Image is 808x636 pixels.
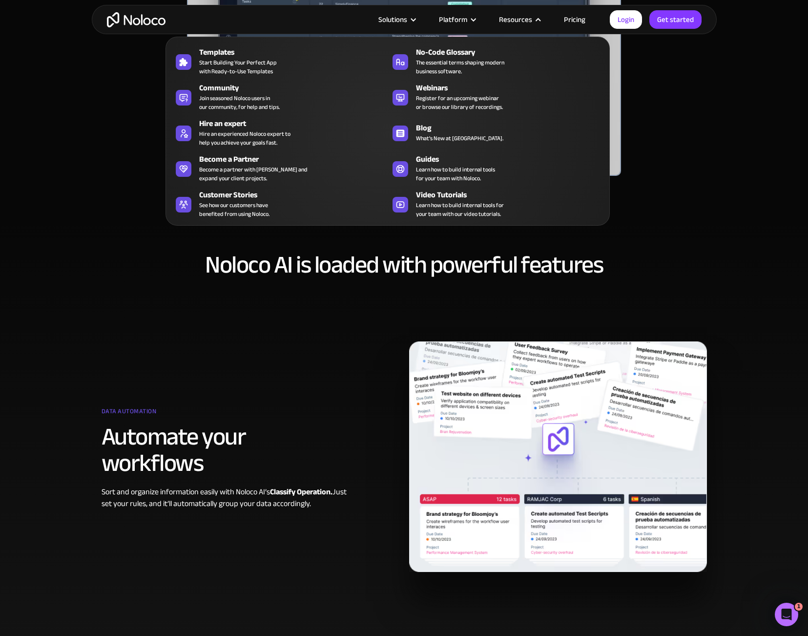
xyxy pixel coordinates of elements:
div: No-Code Glossary [416,46,609,58]
h2: Noloco AI is loaded with powerful features [102,252,707,278]
a: Customer StoriesSee how our customers havebenefited from using Noloco. [171,187,388,220]
span: Join seasoned Noloco users in our community, for help and tips. [199,94,280,111]
a: No-Code GlossaryThe essential terms shaping modernbusiness software. [388,44,604,78]
div: Resources [487,13,552,26]
a: TemplatesStart Building Your Perfect Appwith Ready-to-Use Templates [171,44,388,78]
a: Login [610,10,642,29]
span: See how our customers have benefited from using Noloco. [199,201,269,218]
span: 1 [795,603,803,611]
nav: Resources [166,23,610,226]
a: CommunityJoin seasoned Noloco users inour community, for help and tips. [171,80,388,113]
a: Get started [649,10,702,29]
span: Register for an upcoming webinar or browse our library of recordings. [416,94,503,111]
span: What's New at [GEOGRAPHIC_DATA]. [416,134,503,143]
span: The essential terms shaping modern business software. [416,58,504,76]
div: Templates [199,46,392,58]
h2: Automate your workflows [102,424,348,476]
div: Blog [416,122,609,134]
div: Video Tutorials [416,189,609,201]
div: Hire an experienced Noloco expert to help you achieve your goals fast. [199,129,290,147]
div: Platform [439,13,467,26]
div: Solutions [366,13,427,26]
div: Resources [499,13,532,26]
div: Guides [416,153,609,165]
a: home [107,12,166,27]
a: GuidesLearn how to build internal toolsfor your team with Noloco. [388,151,604,185]
a: BlogWhat's New at [GEOGRAPHIC_DATA]. [388,116,604,149]
a: Video TutorialsLearn how to build internal tools foryour team with our video tutorials. [388,187,604,220]
div: Community [199,82,392,94]
span: Start Building Your Perfect App with Ready-to-Use Templates [199,58,277,76]
a: Become a PartnerBecome a partner with [PERSON_NAME] andexpand your client projects. [171,151,388,185]
div: Hire an expert [199,118,392,129]
span: Learn how to build internal tools for your team with Noloco. [416,165,495,183]
div: Become a Partner [199,153,392,165]
span: Learn how to build internal tools for your team with our video tutorials. [416,201,504,218]
iframe: Intercom live chat [775,603,798,626]
div: Sort and organize information easily with Noloco AI’s Just set your rules, and it’ll automaticall... [102,486,348,509]
a: WebinarsRegister for an upcoming webinaror browse our library of recordings. [388,80,604,113]
div: Platform [427,13,487,26]
div: Webinars [416,82,609,94]
div: Customer Stories [199,189,392,201]
strong: Classify Operation. [270,485,332,499]
a: Hire an expertHire an experienced Noloco expert tohelp you achieve your goals fast. [171,116,388,149]
div: Data automation [102,404,348,424]
a: Pricing [552,13,598,26]
div: Solutions [378,13,407,26]
div: Become a partner with [PERSON_NAME] and expand your client projects. [199,165,308,183]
